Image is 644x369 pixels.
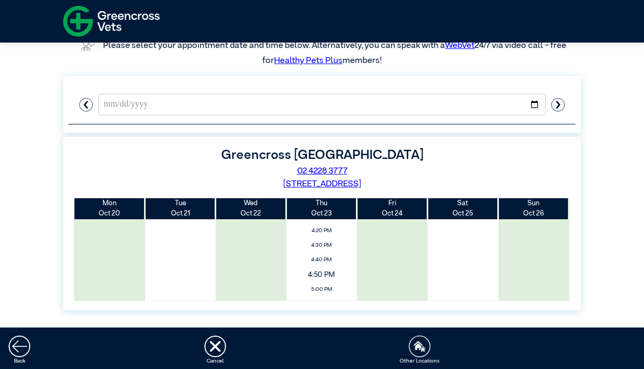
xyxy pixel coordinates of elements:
span: 4:40 PM [289,254,354,266]
span: 4:30 PM [289,239,354,252]
a: WebVet [445,41,475,50]
span: 5:00 PM [289,283,354,296]
label: Greencross [GEOGRAPHIC_DATA] [221,149,423,162]
span: 4:50 PM [279,267,364,283]
th: Oct 26 [498,198,569,219]
th: Oct 25 [428,198,498,219]
th: Oct 24 [357,198,428,219]
img: f-logo [63,3,160,40]
a: Healthy Pets Plus [274,57,342,65]
img: vet [78,37,98,54]
a: [STREET_ADDRESS] [283,180,361,189]
th: Oct 22 [216,198,286,219]
th: Oct 23 [286,198,357,219]
span: 5:10 PM [289,298,354,310]
th: Oct 20 [74,198,145,219]
a: 02 4228 3777 [297,167,347,176]
span: 4:20 PM [289,225,354,237]
th: Oct 21 [145,198,216,219]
